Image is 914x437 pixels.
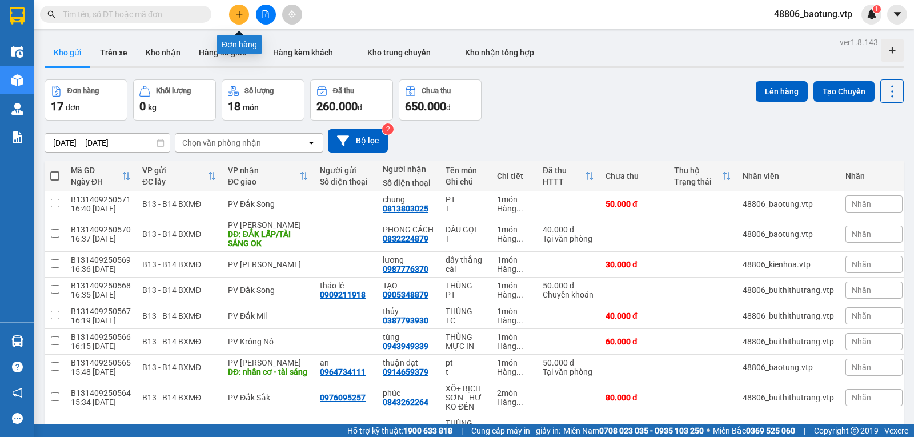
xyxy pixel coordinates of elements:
[867,9,877,19] img: icon-new-feature
[446,204,486,213] div: T
[446,225,486,234] div: DẦU GỌI
[11,131,23,143] img: solution-icon
[51,99,63,113] span: 17
[383,195,434,204] div: chung
[71,307,131,316] div: B131409250567
[307,138,316,147] svg: open
[743,337,834,346] div: 48806_buithithutrang.vtp
[320,177,371,186] div: Số điện thoại
[813,81,875,102] button: Tạo Chuyến
[333,87,354,95] div: Đã thu
[11,74,23,86] img: warehouse-icon
[190,39,256,66] button: Hàng đã giao
[543,177,585,186] div: HTTT
[71,195,131,204] div: B131409250571
[228,358,308,367] div: PV [PERSON_NAME]
[875,5,879,13] span: 1
[328,129,388,153] button: Bộ lọc
[543,225,594,234] div: 40.000 đ
[543,367,594,376] div: Tại văn phòng
[142,393,217,402] div: B13 - B14 BXMĐ
[12,362,23,372] span: question-circle
[852,393,871,402] span: Nhãn
[142,177,207,186] div: ĐC lấy
[383,290,428,299] div: 0905348879
[497,225,531,234] div: 1 món
[446,367,486,376] div: t
[142,260,217,269] div: B13 - B14 BXMĐ
[743,363,834,372] div: 48806_baotung.vtp
[45,134,170,152] input: Select a date range.
[228,393,308,402] div: PV Đắk Sắk
[543,234,594,243] div: Tại văn phòng
[66,103,80,112] span: đơn
[446,419,486,437] div: THÙNG XỐP
[320,281,371,290] div: thảo lê
[71,255,131,264] div: B131409250569
[852,199,871,209] span: Nhãn
[497,332,531,342] div: 1 món
[228,220,308,230] div: PV [PERSON_NAME]
[606,171,663,181] div: Chưa thu
[358,103,362,112] span: đ
[383,358,434,367] div: thuận đạt
[892,9,903,19] span: caret-down
[446,255,486,264] div: dây thắng
[71,281,131,290] div: B131409250568
[852,311,871,320] span: Nhãn
[743,199,834,209] div: 48806_baotung.vtp
[446,234,486,243] div: T
[133,79,216,121] button: Khối lượng0kg
[746,426,795,435] strong: 0369 525 060
[543,358,594,367] div: 50.000 đ
[320,290,366,299] div: 0909211918
[887,5,907,25] button: caret-down
[543,166,585,175] div: Đã thu
[516,316,523,325] span: ...
[383,178,434,187] div: Số điện thoại
[71,388,131,398] div: B131409250564
[137,161,222,191] th: Toggle SortBy
[47,10,55,18] span: search
[497,290,531,299] div: Hàng thông thường
[852,337,871,346] span: Nhãn
[228,230,308,248] div: DĐ: ĐẮK LẤP/TÀI SÁNG OK
[465,48,534,57] span: Kho nhận tổng hợp
[497,358,531,367] div: 1 món
[446,290,486,299] div: PT
[222,79,304,121] button: Số lượng18món
[537,161,600,191] th: Toggle SortBy
[71,358,131,367] div: B131409250565
[516,204,523,213] span: ...
[45,79,127,121] button: Đơn hàng17đơn
[606,337,663,346] div: 60.000 đ
[71,177,122,186] div: Ngày ĐH
[320,358,371,367] div: an
[71,316,131,325] div: 16:19 [DATE]
[446,103,451,112] span: đ
[235,10,243,18] span: plus
[516,367,523,376] span: ...
[383,316,428,325] div: 0387793930
[71,423,131,432] div: B131409250563
[320,367,366,376] div: 0964734111
[516,290,523,299] span: ...
[142,199,217,209] div: B13 - B14 BXMĐ
[71,264,131,274] div: 16:36 [DATE]
[471,424,560,437] span: Cung cấp máy in - giấy in:
[497,388,531,398] div: 2 món
[142,337,217,346] div: B13 - B14 BXMĐ
[563,424,704,437] span: Miền Nam
[11,335,23,347] img: warehouse-icon
[71,166,122,175] div: Mã GD
[256,5,276,25] button: file-add
[497,195,531,204] div: 1 món
[446,358,486,367] div: pt
[228,337,308,346] div: PV Krông Nô
[137,39,190,66] button: Kho nhận
[383,264,428,274] div: 0987776370
[399,79,482,121] button: Chưa thu650.000đ
[497,255,531,264] div: 1 món
[383,342,428,351] div: 0943949339
[12,413,23,424] span: message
